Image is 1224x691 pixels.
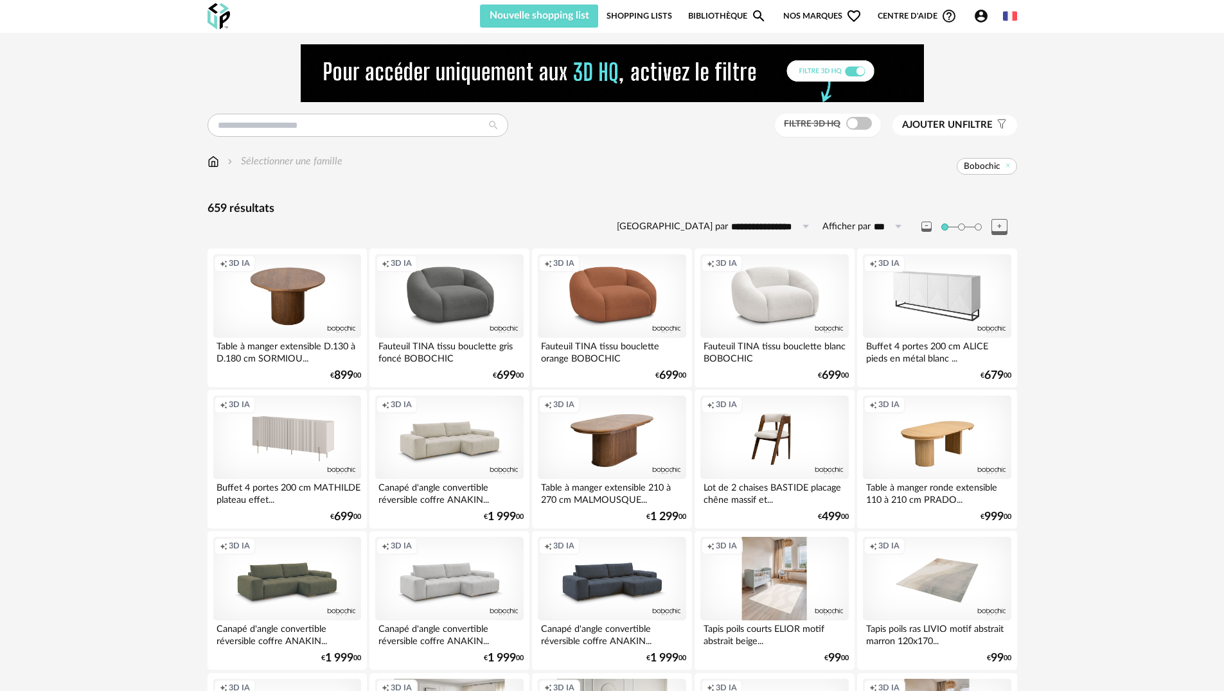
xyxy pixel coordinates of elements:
[980,371,1011,380] div: € 00
[607,4,672,28] a: Shopping Lists
[488,654,516,663] span: 1 999
[213,338,361,363] div: Table à manger extensible D.130 à D.180 cm SORMIOU...
[553,258,574,268] span: 3D IA
[822,371,841,380] span: 699
[991,654,1004,663] span: 99
[892,115,1017,136] button: Ajouter unfiltre Filter icon
[700,338,848,363] div: Fauteuil TINA tissu bouclette blanc BOBOCHIC
[213,479,361,505] div: Buffet 4 portes 200 cm MATHILDE plateau effet...
[208,154,219,169] img: svg+xml;base64,PHN2ZyB3aWR0aD0iMTYiIGhlaWdodD0iMTciIHZpZXdCb3g9IjAgMCAxNiAxNyIgZmlsbD0ibm9uZSIgeG...
[869,541,877,551] span: Creation icon
[488,512,516,521] span: 1 999
[553,541,574,551] span: 3D IA
[208,249,367,387] a: Creation icon 3D IA Table à manger extensible D.130 à D.180 cm SORMIOU... €89900
[784,119,840,128] span: Filtre 3D HQ
[220,258,227,268] span: Creation icon
[902,119,993,132] span: filtre
[382,541,389,551] span: Creation icon
[225,154,342,169] div: Sélectionner une famille
[538,338,686,363] div: Fauteuil TINA tissu bouclette orange BOBOCHIC
[544,399,552,410] span: Creation icon
[532,531,691,670] a: Creation icon 3D IA Canapé d'angle convertible réversible coffre ANAKIN... €1 99900
[751,8,767,24] span: Magnify icon
[229,258,250,268] span: 3D IA
[646,512,686,521] div: € 00
[716,399,737,410] span: 3D IA
[863,338,1011,363] div: Buffet 4 portes 200 cm ALICE pieds en métal blanc ...
[484,512,524,521] div: € 00
[225,154,235,169] img: svg+xml;base64,PHN2ZyB3aWR0aD0iMTYiIGhlaWdodD0iMTYiIHZpZXdCb3g9IjAgMCAxNiAxNiIgZmlsbD0ibm9uZSIgeG...
[688,4,767,28] a: BibliothèqueMagnify icon
[532,390,691,529] a: Creation icon 3D IA Table à manger extensible 210 à 270 cm MALMOUSQUE... €1 29900
[987,654,1011,663] div: € 00
[902,120,962,130] span: Ajouter un
[375,479,523,505] div: Canapé d'angle convertible réversible coffre ANAKIN...
[208,531,367,670] a: Creation icon 3D IA Canapé d'angle convertible réversible coffre ANAKIN... €1 99900
[695,249,854,387] a: Creation icon 3D IA Fauteuil TINA tissu bouclette blanc BOBOCHIC €69900
[369,249,529,387] a: Creation icon 3D IA Fauteuil TINA tissu bouclette gris foncé BOBOCHIC €69900
[229,541,250,551] span: 3D IA
[857,390,1016,529] a: Creation icon 3D IA Table à manger ronde extensible 110 à 210 cm PRADO... €99900
[846,8,862,24] span: Heart Outline icon
[993,119,1007,132] span: Filter icon
[878,258,900,268] span: 3D IA
[382,399,389,410] span: Creation icon
[695,531,854,670] a: Creation icon 3D IA Tapis poils courts ELIOR motif abstrait beige... €9900
[301,44,924,102] img: NEW%20NEW%20HQ%20NEW_V1.gif
[369,531,529,670] a: Creation icon 3D IA Canapé d'angle convertible réversible coffre ANAKIN... €1 99900
[650,654,679,663] span: 1 999
[878,541,900,551] span: 3D IA
[984,512,1004,521] span: 999
[857,531,1016,670] a: Creation icon 3D IA Tapis poils ras LIVIO motif abstrait marron 120x170... €9900
[208,3,230,30] img: OXP
[707,541,714,551] span: Creation icon
[375,338,523,363] div: Fauteuil TINA tissu bouclette gris foncé BOBOCHIC
[375,620,523,646] div: Canapé d'angle convertible réversible coffre ANAKIN...
[700,620,848,646] div: Tapis poils courts ELIOR motif abstrait beige...
[650,512,679,521] span: 1 299
[391,541,412,551] span: 3D IA
[878,8,957,24] span: Centre d'aideHelp Circle Outline icon
[532,249,691,387] a: Creation icon 3D IA Fauteuil TINA tissu bouclette orange BOBOCHIC €69900
[538,479,686,505] div: Table à manger extensible 210 à 270 cm MALMOUSQUE...
[818,371,849,380] div: € 00
[213,620,361,646] div: Canapé d'angle convertible réversible coffre ANAKIN...
[208,390,367,529] a: Creation icon 3D IA Buffet 4 portes 200 cm MATHILDE plateau effet... €69900
[863,479,1011,505] div: Table à manger ronde extensible 110 à 210 cm PRADO...
[480,4,599,28] button: Nouvelle shopping list
[869,399,877,410] span: Creation icon
[707,258,714,268] span: Creation icon
[716,541,737,551] span: 3D IA
[538,620,686,646] div: Canapé d'angle convertible réversible coffre ANAKIN...
[818,512,849,521] div: € 00
[484,654,524,663] div: € 00
[493,371,524,380] div: € 00
[822,512,841,521] span: 499
[659,371,679,380] span: 699
[869,258,877,268] span: Creation icon
[695,390,854,529] a: Creation icon 3D IA Lot de 2 chaises BASTIDE placage chêne massif et... €49900
[334,371,353,380] span: 899
[646,654,686,663] div: € 00
[229,399,250,410] span: 3D IA
[220,541,227,551] span: Creation icon
[321,654,361,663] div: € 00
[828,654,841,663] span: 99
[497,371,516,380] span: 699
[857,249,1016,387] a: Creation icon 3D IA Buffet 4 portes 200 cm ALICE pieds en métal blanc ... €67900
[334,512,353,521] span: 699
[391,258,412,268] span: 3D IA
[391,399,412,410] span: 3D IA
[1003,9,1017,23] img: fr
[220,399,227,410] span: Creation icon
[490,10,589,21] span: Nouvelle shopping list
[984,371,1004,380] span: 679
[330,512,361,521] div: € 00
[941,8,957,24] span: Help Circle Outline icon
[878,399,900,410] span: 3D IA
[973,8,995,24] span: Account Circle icon
[863,620,1011,646] div: Tapis poils ras LIVIO motif abstrait marron 120x170...
[553,399,574,410] span: 3D IA
[544,258,552,268] span: Creation icon
[973,8,989,24] span: Account Circle icon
